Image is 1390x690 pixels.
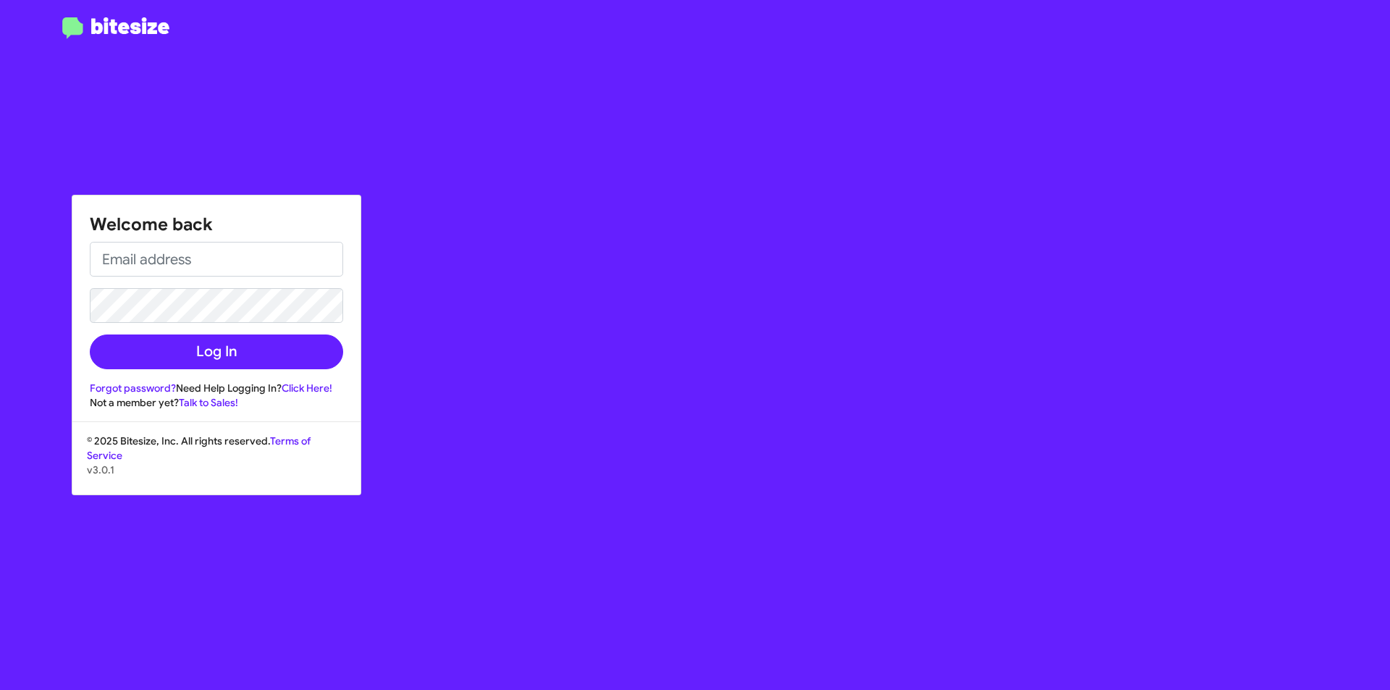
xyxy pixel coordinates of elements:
div: Need Help Logging In? [90,381,343,395]
a: Talk to Sales! [179,396,238,409]
div: Not a member yet? [90,395,343,410]
p: v3.0.1 [87,463,346,477]
a: Click Here! [282,382,332,395]
div: © 2025 Bitesize, Inc. All rights reserved. [72,434,361,495]
a: Forgot password? [90,382,176,395]
input: Email address [90,242,343,277]
h1: Welcome back [90,213,343,236]
button: Log In [90,335,343,369]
